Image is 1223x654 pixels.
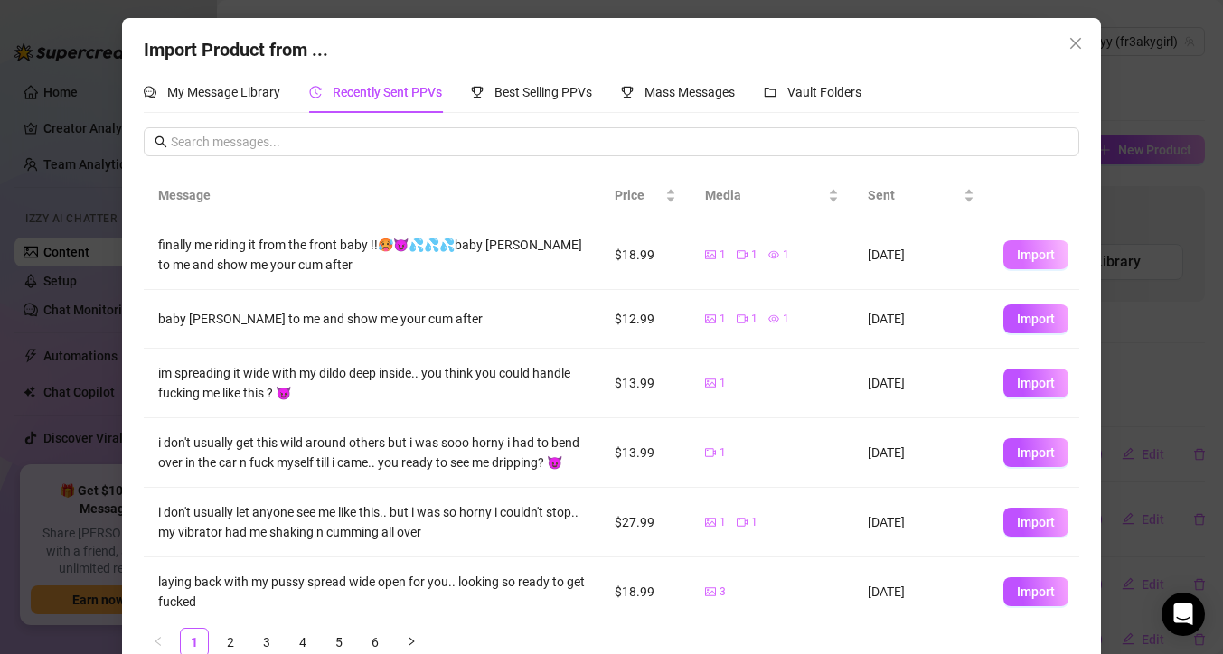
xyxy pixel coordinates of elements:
[768,313,779,324] span: eye
[720,311,726,328] span: 1
[751,311,757,328] span: 1
[705,313,716,324] span: picture
[600,290,691,349] td: $12.99
[705,586,716,597] span: picture
[600,488,691,557] td: $27.99
[158,363,585,403] div: im spreading it wide with my dildo deep inside.. you think you could handle fucking me like this ? 😈
[720,247,726,264] span: 1
[1003,304,1068,333] button: Import
[691,171,853,220] th: Media
[853,349,989,418] td: [DATE]
[1003,438,1068,467] button: Import
[783,247,789,264] span: 1
[1003,508,1068,537] button: Import
[158,572,585,612] div: laying back with my pussy spread wide open for you.. looking so ready to get fucked
[158,309,585,329] div: baby [PERSON_NAME] to me and show me your cum after
[853,557,989,627] td: [DATE]
[853,171,989,220] th: Sent
[783,311,789,328] span: 1
[1162,593,1205,636] div: Open Intercom Messenger
[600,418,691,488] td: $13.99
[1017,515,1055,529] span: Import
[853,220,989,290] td: [DATE]
[144,171,599,220] th: Message
[309,86,322,98] span: history
[853,290,989,349] td: [DATE]
[764,86,776,98] span: folder
[737,249,748,260] span: video-camera
[705,447,716,458] span: video-camera
[600,557,691,627] td: $18.99
[768,249,779,260] span: eye
[1068,36,1083,51] span: close
[600,349,691,418] td: $13.99
[737,517,748,528] span: video-camera
[1061,36,1090,51] span: Close
[144,86,156,98] span: comment
[787,85,861,99] span: Vault Folders
[406,636,417,647] span: right
[615,185,662,205] span: Price
[720,375,726,392] span: 1
[720,514,726,531] span: 1
[644,85,735,99] span: Mass Messages
[167,85,280,99] span: My Message Library
[1017,445,1055,460] span: Import
[1003,369,1068,397] button: Import
[333,85,442,99] span: Recently Sent PPVs
[737,313,748,324] span: video-camera
[1017,376,1055,390] span: Import
[720,584,726,601] span: 3
[494,85,592,99] span: Best Selling PPVs
[751,514,757,531] span: 1
[1017,312,1055,326] span: Import
[1017,584,1055,599] span: Import
[600,171,691,220] th: Price
[853,418,989,488] td: [DATE]
[1003,577,1068,606] button: Import
[1017,248,1055,262] span: Import
[471,86,484,98] span: trophy
[1003,240,1068,269] button: Import
[705,378,716,388] span: picture
[705,517,716,528] span: picture
[751,247,757,264] span: 1
[868,185,960,205] span: Sent
[621,86,634,98] span: trophy
[158,235,585,275] div: finally me riding it from the front baby !!🥵😈💦💦💦baby [PERSON_NAME] to me and show me your cum after
[144,39,328,61] span: Import Product from ...
[171,132,1068,152] input: Search messages...
[153,636,164,647] span: left
[853,488,989,557] td: [DATE]
[705,185,824,205] span: Media
[158,433,585,472] div: i don't usually get this wild around others but i was sooo horny i had to bend over in the car n ...
[1061,29,1090,58] button: Close
[720,444,726,462] span: 1
[705,249,716,260] span: picture
[155,135,167,148] span: search
[600,220,691,290] td: $18.99
[158,502,585,542] div: i don't usually let anyone see me like this.. but i was so horny i couldn't stop.. my vibrator ha...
